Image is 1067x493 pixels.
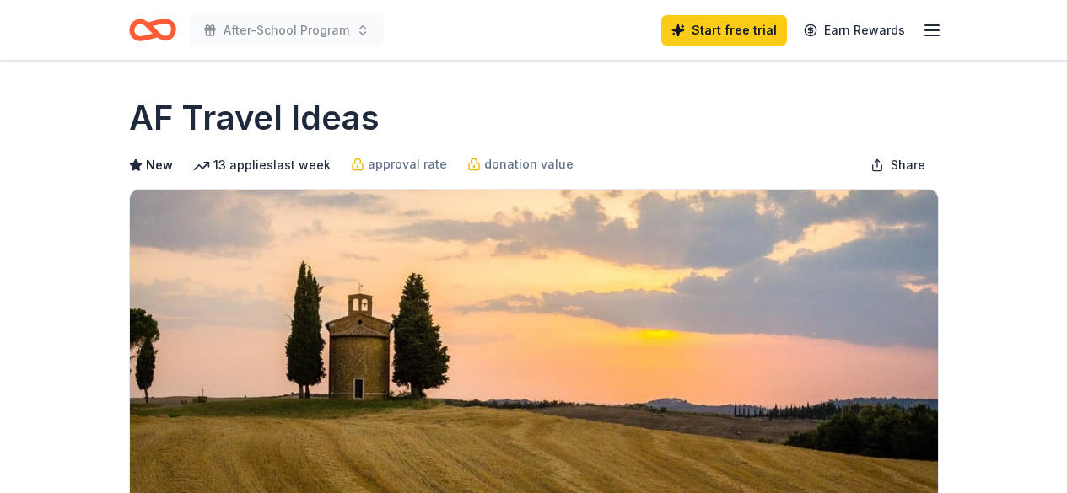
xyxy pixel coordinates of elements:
[467,154,574,174] a: donation value
[224,20,349,40] span: After-School Program
[794,15,915,46] a: Earn Rewards
[351,154,447,174] a: approval rate
[146,155,173,175] span: New
[857,148,939,182] button: Share
[368,154,447,174] span: approval rate
[661,15,787,46] a: Start free trial
[129,94,380,142] h1: AF Travel Ideas
[190,13,383,47] button: After-School Program
[891,155,925,175] span: Share
[484,154,574,174] span: donation value
[129,10,176,50] a: Home
[193,155,331,175] div: 13 applies last week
